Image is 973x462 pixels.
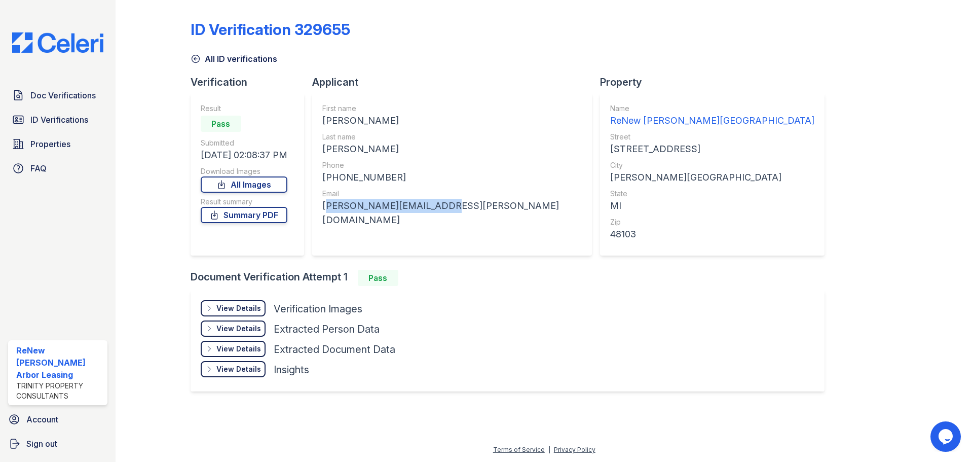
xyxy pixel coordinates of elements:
div: [PHONE_NUMBER] [322,170,582,185]
div: [DATE] 02:08:37 PM [201,148,287,162]
div: Result [201,103,287,114]
a: Name ReNew [PERSON_NAME][GEOGRAPHIC_DATA] [610,103,814,128]
div: Property [600,75,833,89]
div: Email [322,189,582,199]
div: State [610,189,814,199]
div: Zip [610,217,814,227]
div: View Details [216,303,261,313]
div: Last name [322,132,582,142]
div: Download Images [201,166,287,176]
div: [PERSON_NAME] [322,142,582,156]
a: Sign out [4,434,111,454]
div: View Details [216,364,261,374]
a: Doc Verifications [8,85,107,105]
div: ID Verification 329655 [191,20,350,39]
div: [PERSON_NAME][EMAIL_ADDRESS][PERSON_NAME][DOMAIN_NAME] [322,199,582,227]
div: Extracted Document Data [274,342,395,357]
div: City [610,160,814,170]
div: [STREET_ADDRESS] [610,142,814,156]
div: | [548,446,550,453]
a: Privacy Policy [554,446,595,453]
span: Sign out [26,438,57,450]
a: FAQ [8,158,107,179]
span: Properties [30,138,70,150]
div: Pass [201,116,241,132]
a: All ID verifications [191,53,277,65]
div: Street [610,132,814,142]
div: Verification [191,75,312,89]
div: Applicant [312,75,600,89]
div: ReNew [PERSON_NAME] Arbor Leasing [16,344,103,381]
div: Phone [322,160,582,170]
span: FAQ [30,162,47,174]
img: CE_Logo_Blue-a8612792a0a2168367f1c8372b55b34899dd931a85d93a1a3d3e32e68fde9ad4.png [4,32,111,53]
div: Verification Images [274,302,362,316]
a: Terms of Service [493,446,545,453]
div: ReNew [PERSON_NAME][GEOGRAPHIC_DATA] [610,114,814,128]
div: Extracted Person Data [274,322,380,336]
div: Trinity Property Consultants [16,381,103,401]
div: First name [322,103,582,114]
div: Pass [358,270,398,286]
div: Insights [274,363,309,377]
div: View Details [216,344,261,354]
div: MI [610,199,814,213]
div: Result summary [201,197,287,207]
span: Account [26,413,58,425]
div: View Details [216,324,261,334]
iframe: chat widget [930,421,963,452]
a: Properties [8,134,107,154]
a: All Images [201,176,287,193]
a: Summary PDF [201,207,287,223]
div: Name [610,103,814,114]
a: ID Verifications [8,110,107,130]
a: Account [4,409,111,430]
span: ID Verifications [30,114,88,126]
div: 48103 [610,227,814,241]
div: Submitted [201,138,287,148]
div: [PERSON_NAME][GEOGRAPHIC_DATA] [610,170,814,185]
div: Document Verification Attempt 1 [191,270,833,286]
div: [PERSON_NAME] [322,114,582,128]
span: Doc Verifications [30,89,96,101]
